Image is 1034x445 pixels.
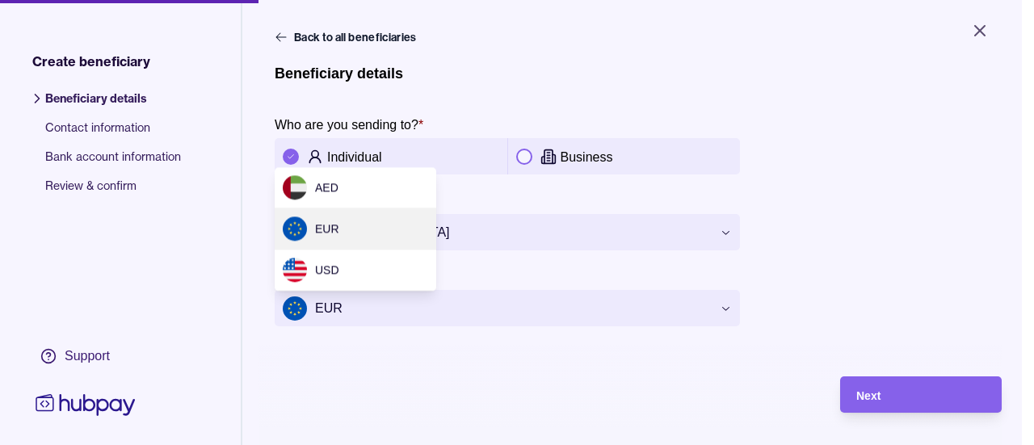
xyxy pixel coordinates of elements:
span: AED [315,181,338,194]
img: ae [283,175,307,199]
img: eu [283,216,307,241]
span: Next [856,389,881,402]
span: EUR [315,222,339,235]
img: us [283,258,307,282]
span: USD [315,263,339,276]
